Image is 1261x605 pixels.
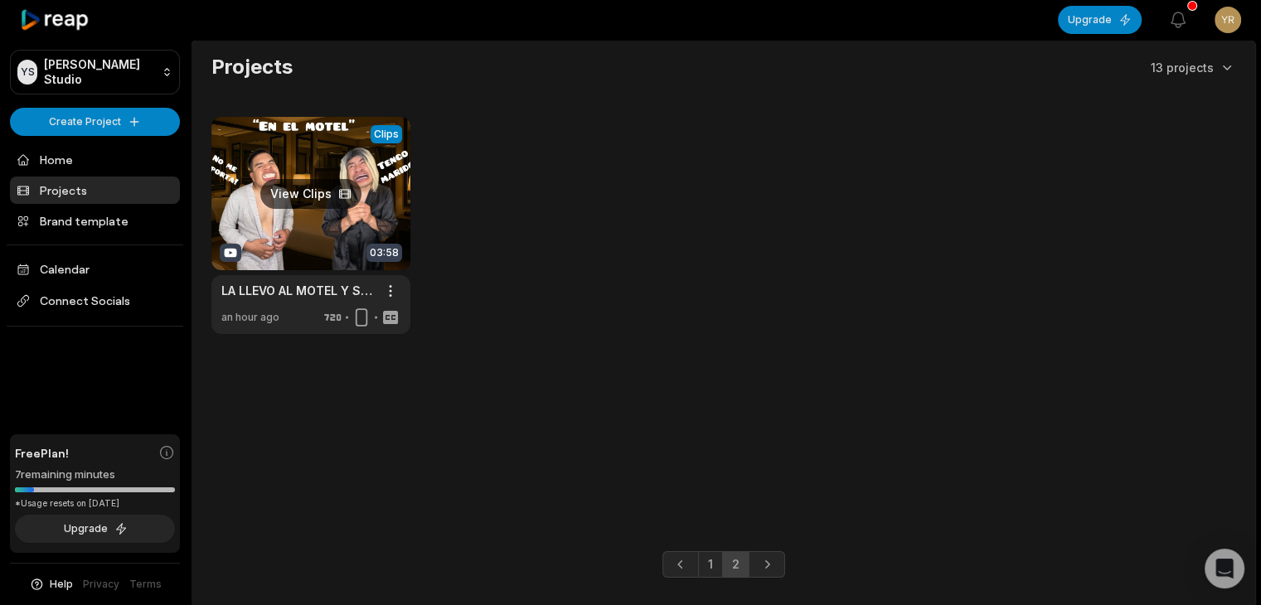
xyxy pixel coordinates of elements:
button: Help [29,577,73,592]
a: Previous page [662,551,699,578]
span: Free Plan! [15,444,69,462]
span: Connect Socials [10,286,180,316]
button: Upgrade [15,515,175,543]
div: Open Intercom Messenger [1205,549,1244,588]
button: Upgrade [1058,6,1142,34]
span: Help [50,577,73,592]
a: Page 1 [698,551,723,578]
div: YS [17,60,37,85]
a: Next page [749,551,785,578]
a: Brand template [10,207,180,235]
button: Create Project [10,108,180,136]
button: 13 projects [1151,59,1235,76]
a: Projects [10,177,180,204]
p: [PERSON_NAME] Studio [44,57,155,87]
ul: Pagination [662,551,785,578]
a: Calendar [10,255,180,283]
div: *Usage resets on [DATE] [15,497,175,510]
a: Terms [129,577,162,592]
a: Privacy [83,577,119,592]
div: 7 remaining minutes [15,467,175,483]
a: LA LLEVO AL MOTEL Y SE ACUERDA DEL ESPOSO [221,282,374,299]
h2: Projects [211,54,293,80]
a: Page 2 is your current page [722,551,749,578]
a: Home [10,146,180,173]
